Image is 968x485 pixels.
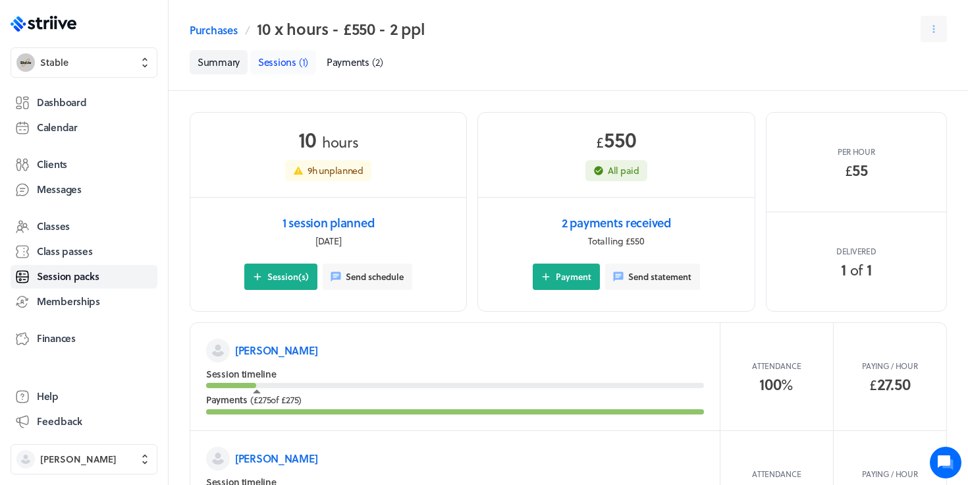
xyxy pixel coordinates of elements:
p: Attendance [752,469,801,479]
span: Help [37,389,59,403]
iframe: gist-messenger-bubble-iframe [930,447,961,478]
h2: We're here to help. Ask us anything! [20,88,244,130]
span: £ [869,374,877,395]
a: Sessions(1) [250,50,316,74]
p: [PERSON_NAME] [235,343,317,358]
span: Session(s) [267,271,309,283]
a: 1 session planned [282,214,374,232]
p: Totalling £550 [588,235,644,248]
p: Paying / hour [862,469,917,479]
a: 2 payments received [562,214,671,232]
p: Delivered [836,246,876,256]
p: 55 [845,162,868,178]
a: Summary [190,50,248,74]
span: Session packs [37,270,99,283]
button: Feedback [11,410,157,434]
a: Messages [11,178,157,202]
a: Help [11,385,157,409]
span: Classes [37,219,70,233]
span: £ [845,159,853,181]
span: Finances [37,331,76,345]
nav: Tabs [190,50,947,74]
a: Finances [11,327,157,351]
a: Dashboard [11,91,157,115]
p: 1 1 [841,262,871,277]
span: of [850,259,863,280]
span: Messages [37,183,82,196]
div: Payments [206,393,704,407]
button: StableStable [11,47,157,78]
span: Payments [327,55,369,69]
p: 27.50 [869,376,910,392]
span: Stable [40,56,68,69]
span: ( 2 ) [372,55,383,69]
span: Payment [556,271,591,283]
input: Search articles [38,227,235,253]
span: ( £275 of £275 ) [250,393,302,407]
nav: Breadcrumb [190,16,425,42]
div: 9h unplanned [308,164,363,177]
span: Send schedule [346,271,404,283]
a: Payments(2) [319,50,391,74]
span: % [781,374,793,395]
span: New conversation [85,161,158,172]
button: Session(s) [244,264,317,290]
button: Payment [533,264,600,290]
p: Find an answer quickly [18,205,246,221]
span: Calendar [37,121,78,134]
span: Memberships [37,295,100,308]
span: Clients [37,157,67,171]
span: Send statement [628,271,691,283]
p: [DATE] [315,235,341,248]
span: Class passes [37,244,93,258]
span: Sessions [258,55,296,69]
a: Purchases [190,22,237,38]
p: 100 [759,376,793,392]
button: Send statement [605,264,700,290]
a: Memberships [11,290,157,314]
span: Feedback [37,414,82,428]
p: 10 [298,128,359,150]
h1: Hi [PERSON_NAME] [20,64,244,85]
a: Session packs [11,265,157,289]
p: Attendance [752,360,801,371]
button: New conversation [20,154,243,180]
a: Calendar [11,116,157,140]
a: Classes [11,215,157,239]
button: [PERSON_NAME] [11,444,157,474]
span: £ [596,131,604,152]
div: All paid [608,164,639,177]
p: Paying / hour [862,360,917,371]
a: Class passes [11,240,157,264]
button: Send schedule [323,264,412,290]
p: Per hour [838,146,875,157]
a: Clients [11,153,157,177]
span: ( 1 ) [299,55,308,69]
img: Stable [16,53,35,72]
p: [PERSON_NAME] [235,451,317,467]
span: Dashboard [37,96,86,109]
span: hours [322,131,359,152]
h2: 10 x hours - £550 - 2 ppl [257,16,425,42]
div: Session timeline [206,368,704,381]
p: 550 [596,128,636,150]
span: [PERSON_NAME] [40,453,117,466]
